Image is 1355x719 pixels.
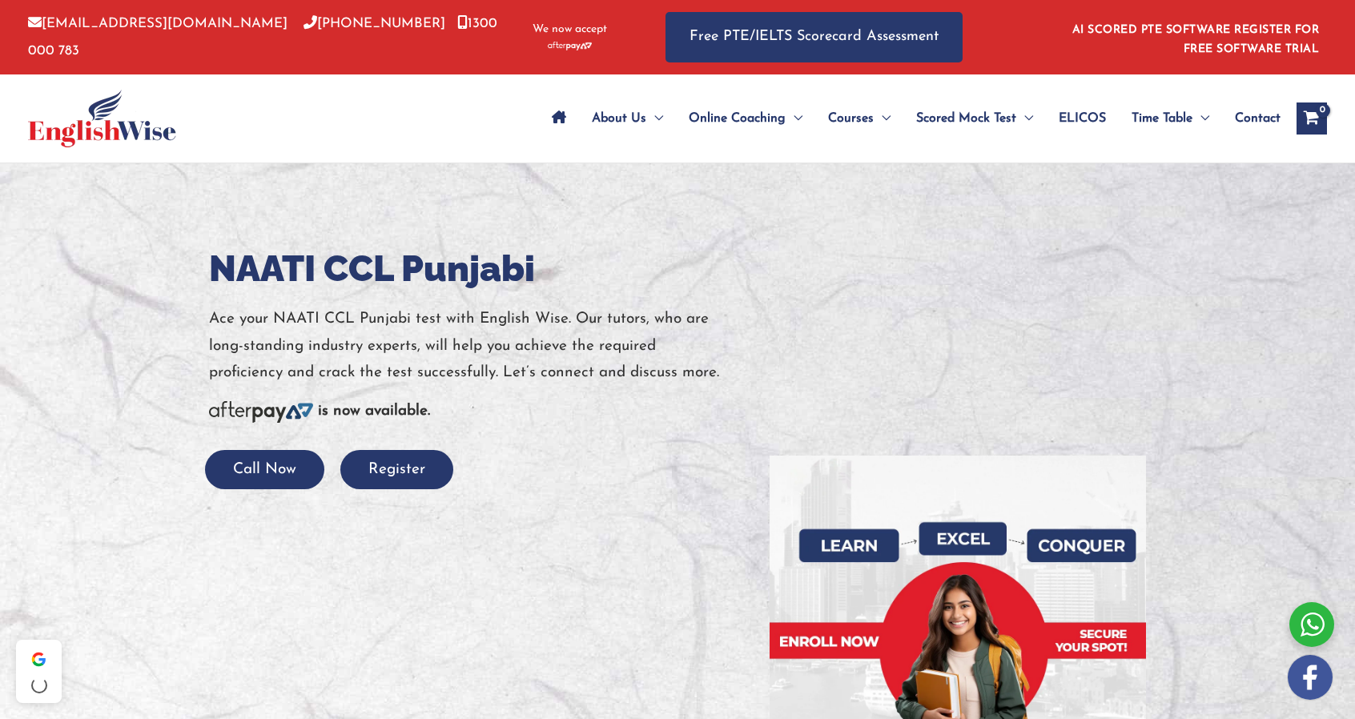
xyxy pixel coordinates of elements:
a: [PHONE_NUMBER] [304,17,445,30]
img: white-facebook.png [1288,655,1333,700]
span: We now accept [533,22,607,38]
a: Call Now [205,462,324,477]
span: ELICOS [1059,90,1106,147]
a: ELICOS [1046,90,1119,147]
img: cropped-ew-logo [28,90,176,147]
img: Afterpay-Logo [209,401,313,423]
nav: Site Navigation: Main Menu [539,90,1281,147]
a: About UsMenu Toggle [579,90,676,147]
a: Contact [1222,90,1281,147]
img: Afterpay-Logo [548,42,592,50]
span: Menu Toggle [646,90,663,147]
span: Scored Mock Test [916,90,1016,147]
a: View Shopping Cart, empty [1297,102,1327,135]
b: is now available. [318,404,430,419]
button: Call Now [205,450,324,489]
a: AI SCORED PTE SOFTWARE REGISTER FOR FREE SOFTWARE TRIAL [1072,24,1320,55]
a: Free PTE/IELTS Scorecard Assessment [665,12,963,62]
p: Ace your NAATI CCL Punjabi test with English Wise. Our tutors, who are long-standing industry exp... [209,306,746,386]
span: Courses [828,90,874,147]
a: [EMAIL_ADDRESS][DOMAIN_NAME] [28,17,287,30]
a: 1300 000 783 [28,17,497,57]
span: About Us [592,90,646,147]
a: Time TableMenu Toggle [1119,90,1222,147]
span: Time Table [1132,90,1192,147]
span: Menu Toggle [786,90,802,147]
a: Scored Mock TestMenu Toggle [903,90,1046,147]
a: Register [340,462,453,477]
span: Online Coaching [689,90,786,147]
button: Register [340,450,453,489]
a: Online CoachingMenu Toggle [676,90,815,147]
span: Menu Toggle [1016,90,1033,147]
span: Contact [1235,90,1281,147]
a: CoursesMenu Toggle [815,90,903,147]
span: Menu Toggle [874,90,891,147]
aside: Header Widget 1 [1063,11,1327,63]
h1: NAATI CCL Punjabi [209,243,746,294]
span: Menu Toggle [1192,90,1209,147]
